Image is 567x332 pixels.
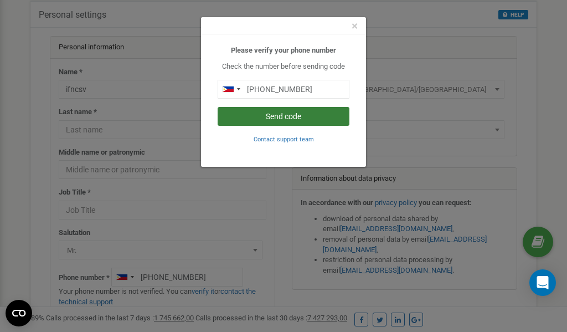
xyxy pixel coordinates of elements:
[352,21,358,32] button: Close
[231,46,336,54] b: Please verify your phone number
[254,136,314,143] small: Contact support team
[218,80,244,98] div: Telephone country code
[6,300,32,326] button: Open CMP widget
[218,80,349,99] input: 0905 123 4567
[352,19,358,33] span: ×
[529,269,556,296] div: Open Intercom Messenger
[218,62,349,72] p: Check the number before sending code
[218,107,349,126] button: Send code
[254,135,314,143] a: Contact support team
